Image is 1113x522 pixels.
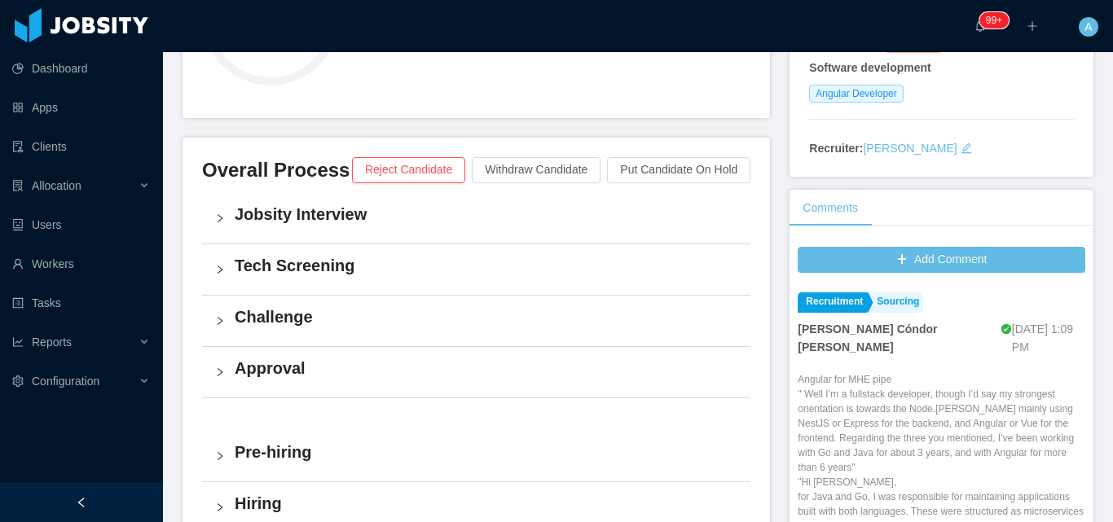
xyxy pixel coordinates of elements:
i: icon: right [215,316,225,326]
i: icon: right [215,367,225,377]
span: Reports [32,336,72,349]
h4: Jobsity Interview [235,203,737,226]
button: icon: plusAdd Comment [798,247,1085,273]
i: icon: right [215,451,225,461]
span: Angular Developer [809,85,903,103]
div: icon: rightTech Screening [202,244,750,295]
i: icon: right [215,502,225,512]
h3: Overall Process [202,157,352,183]
i: icon: right [215,213,225,223]
button: Withdraw Candidate [472,157,600,183]
div: icon: rightChallenge [202,296,750,346]
a: Recruitment [798,292,867,313]
a: icon: userWorkers [12,248,150,280]
i: icon: plus [1027,20,1038,32]
div: icon: rightApproval [202,347,750,397]
strong: Recruiter: [809,142,863,155]
h4: Hiring [235,492,737,515]
i: icon: bell [974,20,986,32]
h4: Pre-hiring [235,441,737,463]
sup: 158 [979,12,1009,29]
button: Put Candidate On Hold [607,157,750,183]
a: icon: pie-chartDashboard [12,52,150,85]
div: icon: rightJobsity Interview [202,193,750,243]
i: icon: edit [961,143,972,154]
i: icon: right [215,265,225,274]
button: Reject Candidate [352,157,465,183]
a: icon: auditClients [12,130,150,163]
h4: Challenge [235,305,737,328]
i: icon: line-chart [12,336,24,348]
h4: Tech Screening [235,254,737,277]
span: Configuration [32,375,99,388]
strong: Software development [809,61,930,74]
a: icon: appstoreApps [12,91,150,124]
i: icon: setting [12,375,24,387]
div: Comments [790,190,871,226]
div: icon: rightPre-hiring [202,431,750,481]
a: [PERSON_NAME] [863,142,957,155]
span: A [1084,17,1092,37]
h4: Approval [235,357,737,379]
a: icon: robotUsers [12,208,150,241]
strong: [PERSON_NAME] Cóndor [PERSON_NAME] [798,322,937,353]
i: icon: solution [12,180,24,191]
a: icon: profileTasks [12,287,150,319]
span: [DATE] 1:09 PM [1012,322,1073,353]
span: Allocation [32,179,81,192]
a: Sourcing [869,292,923,313]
